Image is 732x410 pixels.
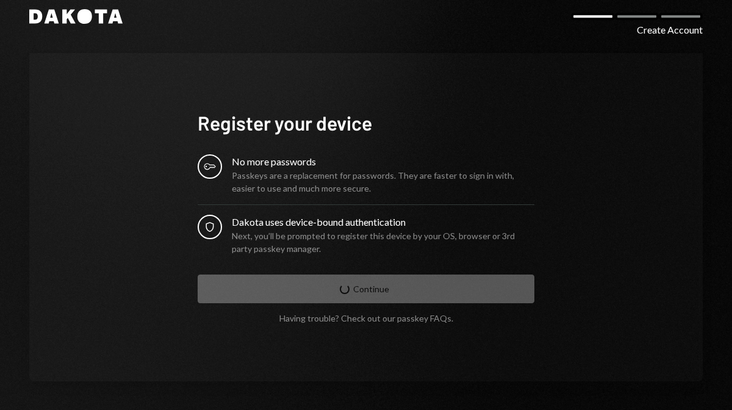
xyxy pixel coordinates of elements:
[198,110,534,135] h1: Register your device
[279,313,453,323] div: Having trouble? Check out our .
[232,154,534,169] div: No more passwords
[637,23,703,37] div: Create Account
[232,215,534,229] div: Dakota uses device-bound authentication
[232,229,534,255] div: Next, you’ll be prompted to register this device by your OS, browser or 3rd party passkey manager.
[397,313,451,325] a: passkey FAQs
[232,169,534,195] div: Passkeys are a replacement for passwords. They are faster to sign in with, easier to use and much...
